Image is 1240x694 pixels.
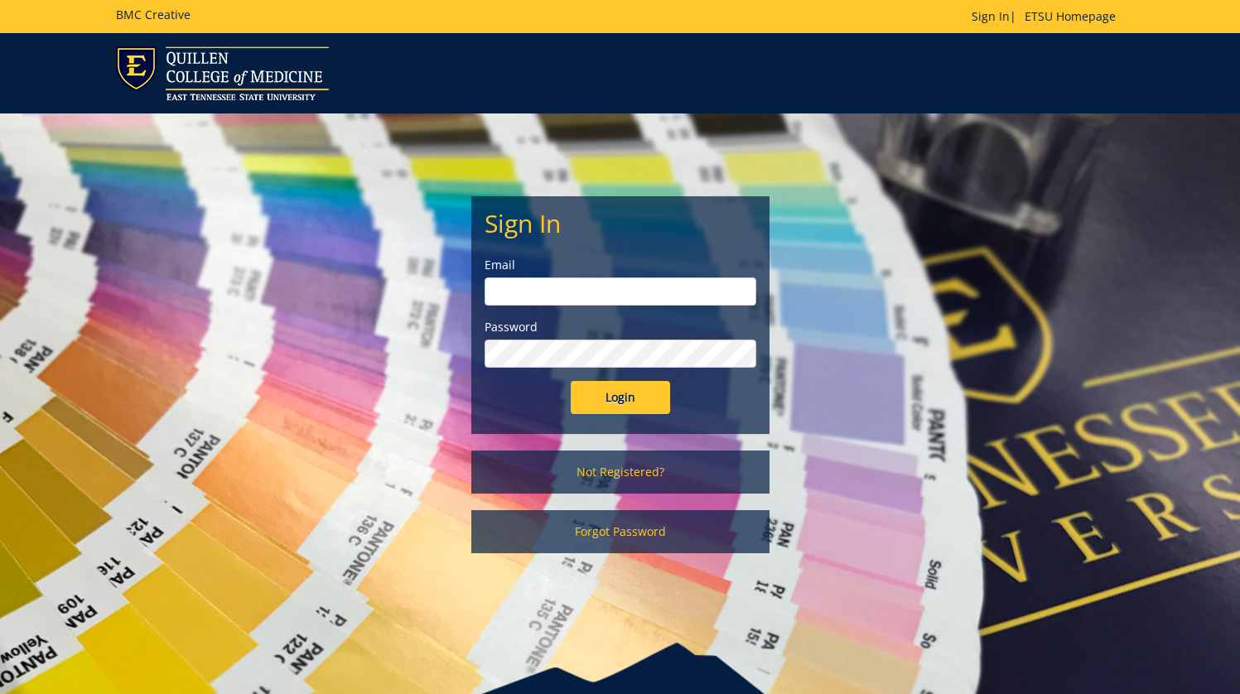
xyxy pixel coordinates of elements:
a: Not Registered? [471,451,770,494]
img: ETSU logo [116,46,329,100]
h5: BMC Creative [116,8,191,21]
a: Forgot Password [471,510,770,553]
label: Password [485,319,756,335]
a: ETSU Homepage [1016,8,1124,24]
h2: Sign In [485,210,756,237]
a: Sign In [972,8,1010,24]
input: Login [571,381,670,414]
label: Email [485,257,756,273]
p: | [972,8,1124,25]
